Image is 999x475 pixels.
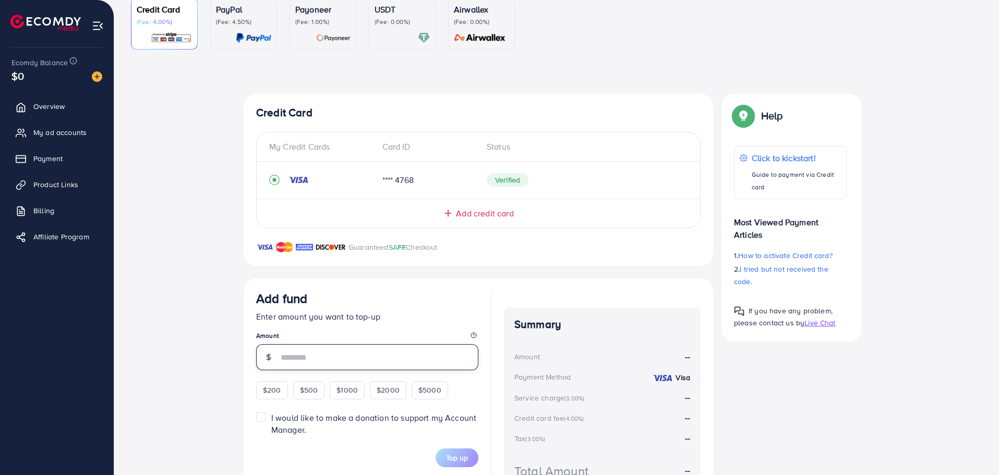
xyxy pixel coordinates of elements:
[216,18,271,26] p: (Fee: 4.50%)
[456,208,513,220] span: Add credit card
[451,32,509,44] img: card
[295,3,351,16] p: Payoneer
[151,32,192,44] img: card
[288,176,309,184] img: credit
[418,385,441,395] span: $5000
[514,318,690,331] h4: Summary
[8,174,106,195] a: Product Links
[436,448,478,467] button: Top up
[564,394,584,403] small: (3.00%)
[734,306,833,328] span: If you have any problem, please contact us by
[377,385,400,395] span: $2000
[955,428,991,467] iframe: Chat
[8,200,106,221] a: Billing
[514,413,587,423] div: Credit card fee
[92,71,102,82] img: image
[256,310,478,323] p: Enter amount you want to top-up
[375,18,430,26] p: (Fee: 0.00%)
[256,106,701,119] h4: Credit Card
[564,415,584,423] small: (4.00%)
[8,148,106,169] a: Payment
[10,15,81,31] img: logo
[276,241,293,253] img: brand
[316,241,346,253] img: brand
[33,205,54,216] span: Billing
[685,412,690,423] strong: --
[478,141,688,153] div: Status
[137,18,192,26] p: (Fee: 4.00%)
[375,3,430,16] p: USDT
[514,372,571,382] div: Payment Method
[256,291,307,306] h3: Add fund
[296,241,313,253] img: brand
[236,32,271,44] img: card
[487,173,528,187] span: Verified
[33,179,78,190] span: Product Links
[454,3,509,16] p: Airwallex
[514,433,549,444] div: Tax
[374,141,479,153] div: Card ID
[446,453,468,463] span: Top up
[33,153,63,164] span: Payment
[734,106,753,125] img: Popup guide
[685,432,690,444] strong: --
[734,264,828,287] span: I tried but not received the code.
[761,109,783,122] p: Help
[734,306,744,316] img: Popup guide
[389,242,406,252] span: SAFE
[734,208,847,241] p: Most Viewed Payment Articles
[33,232,89,242] span: Affiliate Program
[348,241,438,253] p: Guaranteed Checkout
[33,127,87,138] span: My ad accounts
[269,141,374,153] div: My Credit Cards
[271,412,476,435] span: I would like to make a donation to support my Account Manager.
[734,249,847,262] p: 1.
[263,385,281,395] span: $200
[336,385,358,395] span: $1000
[514,393,587,403] div: Service charge
[418,32,430,44] img: card
[33,101,65,112] span: Overview
[216,3,271,16] p: PayPal
[525,435,545,443] small: (3.00%)
[676,372,690,383] strong: Visa
[11,68,24,83] span: $0
[316,32,351,44] img: card
[137,3,192,16] p: Credit Card
[256,241,273,253] img: brand
[734,263,847,288] p: 2.
[8,122,106,143] a: My ad accounts
[300,385,318,395] span: $500
[454,18,509,26] p: (Fee: 0.00%)
[8,96,106,117] a: Overview
[256,331,478,344] legend: Amount
[685,392,690,403] strong: --
[92,20,104,32] img: menu
[738,250,832,261] span: How to activate Credit card?
[752,168,841,193] p: Guide to payment via Credit card
[269,175,280,185] svg: record circle
[804,318,835,328] span: Live Chat
[685,351,690,363] strong: --
[11,57,68,68] span: Ecomdy Balance
[514,351,540,362] div: Amount
[8,226,106,247] a: Affiliate Program
[752,152,841,164] p: Click to kickstart!
[295,18,351,26] p: (Fee: 1.00%)
[652,374,673,382] img: credit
